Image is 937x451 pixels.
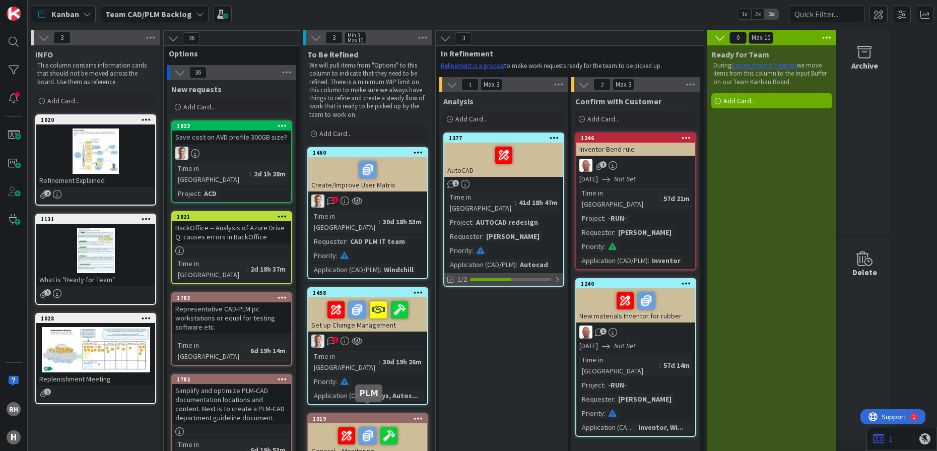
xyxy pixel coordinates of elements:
[311,335,324,348] img: BO
[789,5,864,23] input: Quick Filter...
[604,241,606,252] span: :
[751,9,765,19] span: 2x
[851,59,878,72] div: Archive
[616,227,674,238] div: [PERSON_NAME]
[336,250,338,261] span: :
[35,49,53,59] span: INFO
[661,360,692,371] div: 57d 14m
[172,293,291,334] div: 1783Representative CAD-PLM pc workstations or equal for testing software etc.
[332,337,339,343] span: 1
[41,216,155,223] div: 1131
[348,236,408,247] div: CAD PLM IT team
[177,122,291,130] div: 1823
[172,147,291,160] div: BO
[308,157,427,191] div: Create/Improve User Matrix
[455,114,488,123] span: Add Card...
[311,351,379,373] div: Time in [GEOGRAPHIC_DATA]
[308,288,427,332] div: 1458Set up Change Management
[171,211,292,284] a: 1821BackOffice -- Analysis of Azure Drive Q: causes errors in BackOfficeTime in [GEOGRAPHIC_DATA]...
[311,195,324,208] img: BO
[7,430,21,444] div: H
[634,422,636,433] span: :
[576,134,695,156] div: 1246Inventor Bend rule
[177,376,291,383] div: 1782
[587,114,620,123] span: Add Card...
[248,345,288,356] div: 6d 19h 14m
[444,134,563,177] div: 1377AutoCAD
[380,356,424,367] div: 30d 19h 26m
[169,48,287,58] span: Options
[443,133,564,287] a: 1377AutoCADTime in [GEOGRAPHIC_DATA]:41d 18h 47mProject:AUTOCAD redesignRequester:[PERSON_NAME]Pr...
[579,241,604,252] div: Priority
[177,213,291,220] div: 1821
[575,133,696,270] a: 1246Inventor Bend ruleRK[DATE]Not SetTime in [GEOGRAPHIC_DATA]:57d 21mProject:-RUN-Requester:[PER...
[661,193,692,204] div: 57d 21m
[579,408,604,419] div: Priority
[576,288,695,323] div: New materials Inventor for rubber
[593,79,611,91] span: 2
[579,326,592,339] img: RK
[246,345,248,356] span: :
[172,375,291,424] div: 1782Simplify and optimize PLM-CAD documentation locations and content. Next is to create a PLM-CA...
[21,2,46,14] span: Support
[581,280,695,287] div: 1240
[649,255,683,266] div: Inventor
[311,390,366,401] div: Application (CAD/PLM)
[172,375,291,384] div: 1782
[44,389,51,395] span: 1
[447,231,482,242] div: Requester
[313,289,427,296] div: 1458
[576,279,695,288] div: 1240
[581,135,695,142] div: 1246
[575,278,696,437] a: 1240New materials Inventor for rubberRK[DATE]Not SetTime in [GEOGRAPHIC_DATA]:57d 14mProject:-RUN...
[579,354,659,376] div: Time in [GEOGRAPHIC_DATA]
[576,143,695,156] div: Inventor Bend rule
[447,191,515,214] div: Time in [GEOGRAPHIC_DATA]
[308,148,427,157] div: 1460
[172,121,291,131] div: 1823
[44,289,51,296] span: 1
[379,356,380,367] span: :
[311,211,379,233] div: Time in [GEOGRAPHIC_DATA]
[444,143,563,177] div: AutoCAD
[472,217,474,228] span: :
[336,376,338,387] span: :
[175,163,250,185] div: Time in [GEOGRAPHIC_DATA]
[659,193,661,204] span: :
[443,96,474,106] span: Analysis
[579,213,604,224] div: Project
[308,297,427,332] div: Set up Change Management
[308,335,427,348] div: BO
[614,227,616,238] span: :
[175,258,246,280] div: Time in [GEOGRAPHIC_DATA]
[738,9,751,19] span: 1x
[332,197,339,203] span: 1
[172,293,291,302] div: 1783
[600,328,607,335] span: 1
[616,82,631,87] div: Max 3
[579,187,659,210] div: Time in [GEOGRAPHIC_DATA]
[171,120,292,203] a: 1823Save cost on AVD profile 300GB size?BOTime in [GEOGRAPHIC_DATA]:2d 1h 28mProject:ACD
[307,287,428,405] a: 1458Set up Change ManagementBOTime in [GEOGRAPHIC_DATA]:30d 19h 26mPriority:Application (CAD/PLM)...
[731,61,797,70] a: Replenishment Meetings
[517,259,551,270] div: Autocad
[51,8,79,20] span: Kanban
[579,394,614,405] div: Requester
[189,67,207,79] span: 36
[319,129,352,138] span: Add Card...
[36,314,155,385] div: 1028Replenishment Meeting
[36,372,155,385] div: Replenishment Meeting
[41,315,155,322] div: 1028
[452,180,459,186] span: 1
[246,264,248,275] span: :
[455,32,472,44] span: 3
[604,379,606,391] span: :
[36,215,155,224] div: 1131
[515,197,516,208] span: :
[606,379,629,391] div: -RUN-
[852,266,877,278] div: Delete
[308,148,427,191] div: 1460Create/Improve User Matrix
[711,49,769,59] span: Ready for Team
[579,159,592,172] img: RK
[604,408,606,419] span: :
